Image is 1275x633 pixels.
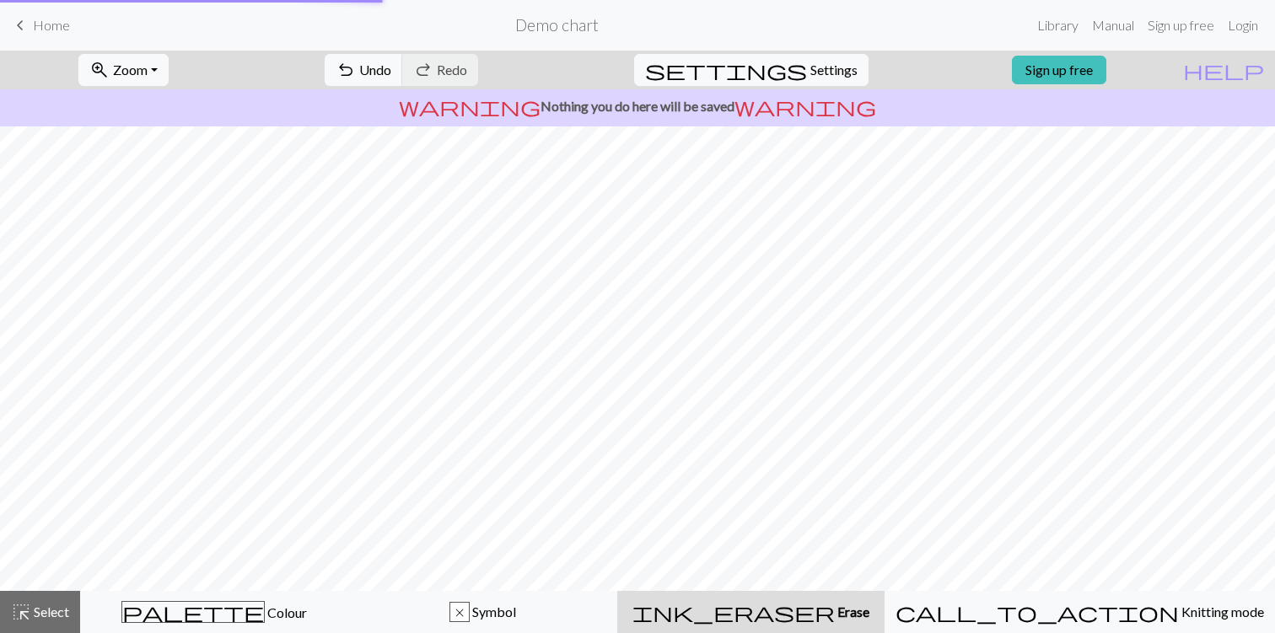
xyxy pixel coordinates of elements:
span: palette [122,600,264,624]
span: Undo [359,62,391,78]
span: ink_eraser [632,600,835,624]
i: Settings [645,60,807,80]
span: Select [31,603,69,620]
span: highlight_alt [11,600,31,624]
span: zoom_in [89,58,110,82]
button: Undo [325,54,403,86]
a: Login [1221,8,1265,42]
span: help [1183,58,1264,82]
button: SettingsSettings [634,54,869,86]
a: Library [1030,8,1085,42]
span: Knitting mode [1179,603,1264,620]
span: warning [399,94,541,118]
h2: Demo chart [515,15,599,35]
button: Colour [80,591,349,633]
span: Colour [265,604,307,620]
a: Sign up free [1141,8,1221,42]
span: undo [336,58,356,82]
button: Zoom [78,54,169,86]
button: Erase [617,591,885,633]
span: warning [734,94,876,118]
a: Sign up free [1012,56,1106,84]
span: keyboard_arrow_left [10,13,30,37]
span: Symbol [470,603,516,620]
p: Nothing you do here will be saved [7,96,1268,116]
span: settings [645,58,807,82]
button: Knitting mode [885,591,1275,633]
span: call_to_action [896,600,1179,624]
a: Home [10,11,70,40]
span: Zoom [113,62,148,78]
button: x Symbol [349,591,618,633]
a: Manual [1085,8,1141,42]
div: x [450,603,469,623]
span: Erase [835,603,869,620]
span: Settings [810,60,858,80]
span: Home [33,17,70,33]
